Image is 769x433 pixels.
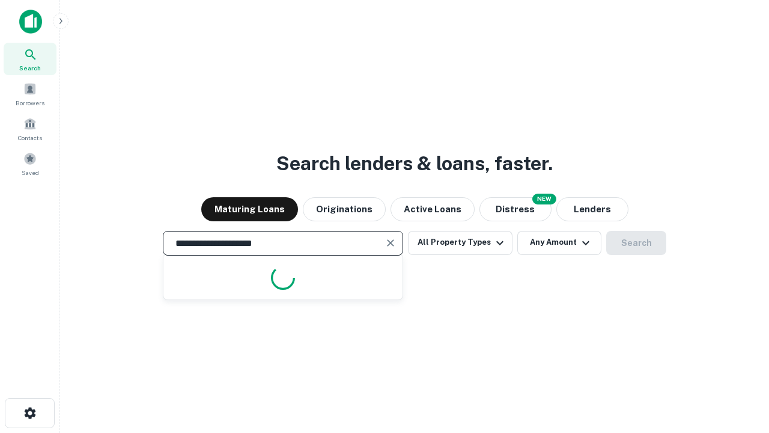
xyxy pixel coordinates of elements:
button: Active Loans [391,197,475,221]
iframe: Chat Widget [709,337,769,395]
button: Clear [382,235,399,251]
a: Saved [4,147,56,180]
img: capitalize-icon.png [19,10,42,34]
span: Contacts [18,133,42,143]
span: Search [19,63,41,73]
button: Lenders [556,197,628,221]
a: Search [4,43,56,75]
button: Maturing Loans [201,197,298,221]
span: Borrowers [16,98,44,108]
div: NEW [532,194,556,204]
span: Saved [22,168,39,177]
a: Contacts [4,112,56,145]
h3: Search lenders & loans, faster. [276,149,553,178]
button: Any Amount [517,231,601,255]
button: Search distressed loans with lien and other non-mortgage details. [479,197,552,221]
button: All Property Types [408,231,512,255]
button: Originations [303,197,386,221]
a: Borrowers [4,78,56,110]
